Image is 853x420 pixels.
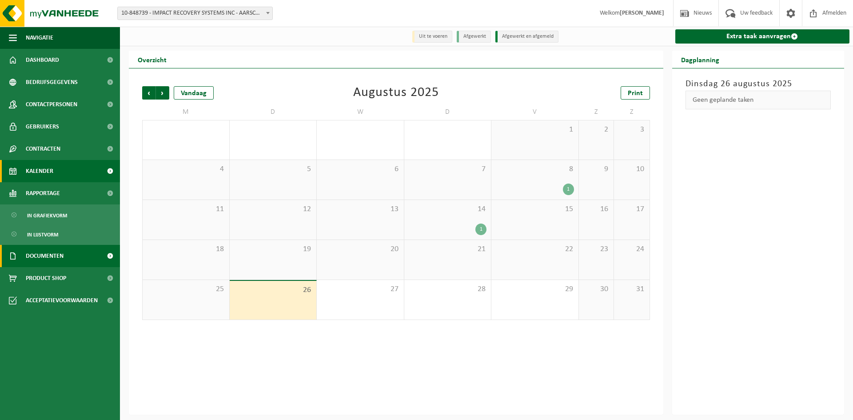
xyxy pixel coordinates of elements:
[147,204,225,214] span: 11
[496,244,574,254] span: 22
[26,289,98,312] span: Acceptatievoorwaarden
[147,164,225,174] span: 4
[118,7,272,20] span: 10-848739 - IMPACT RECOVERY SYSTEMS INC - AARSCHOT
[234,285,312,295] span: 26
[495,31,558,43] li: Afgewerkt en afgemeld
[618,244,645,254] span: 24
[628,90,643,97] span: Print
[147,244,225,254] span: 18
[675,29,850,44] a: Extra taak aanvragen
[230,104,317,120] td: D
[234,204,312,214] span: 12
[27,207,67,224] span: In grafiekvorm
[583,164,610,174] span: 9
[583,204,610,214] span: 16
[142,104,230,120] td: M
[26,245,64,267] span: Documenten
[2,207,118,224] a: In grafiekvorm
[321,164,399,174] span: 6
[321,284,399,294] span: 27
[618,164,645,174] span: 10
[234,244,312,254] span: 19
[353,86,439,100] div: Augustus 2025
[496,164,574,174] span: 8
[686,91,831,109] div: Geen geplande taken
[156,86,169,100] span: Volgende
[409,284,487,294] span: 28
[26,138,60,160] span: Contracten
[174,86,214,100] div: Vandaag
[404,104,492,120] td: D
[26,160,53,182] span: Kalender
[672,51,728,68] h2: Dagplanning
[142,86,155,100] span: Vorige
[129,51,175,68] h2: Overzicht
[496,125,574,135] span: 1
[583,244,610,254] span: 23
[618,284,645,294] span: 31
[27,226,58,243] span: In lijstvorm
[321,244,399,254] span: 20
[2,226,118,243] a: In lijstvorm
[621,86,650,100] a: Print
[583,125,610,135] span: 2
[321,204,399,214] span: 13
[234,164,312,174] span: 5
[409,244,487,254] span: 21
[583,284,610,294] span: 30
[563,184,574,195] div: 1
[409,164,487,174] span: 7
[618,204,645,214] span: 17
[614,104,650,120] td: Z
[579,104,614,120] td: Z
[26,49,59,71] span: Dashboard
[686,77,831,91] h3: Dinsdag 26 augustus 2025
[26,267,66,289] span: Product Shop
[496,284,574,294] span: 29
[475,224,486,235] div: 1
[26,27,53,49] span: Navigatie
[317,104,404,120] td: W
[457,31,491,43] li: Afgewerkt
[412,31,452,43] li: Uit te voeren
[26,182,60,204] span: Rapportage
[26,116,59,138] span: Gebruikers
[620,10,664,16] strong: [PERSON_NAME]
[496,204,574,214] span: 15
[618,125,645,135] span: 3
[491,104,579,120] td: V
[26,93,77,116] span: Contactpersonen
[117,7,273,20] span: 10-848739 - IMPACT RECOVERY SYSTEMS INC - AARSCHOT
[147,284,225,294] span: 25
[26,71,78,93] span: Bedrijfsgegevens
[409,204,487,214] span: 14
